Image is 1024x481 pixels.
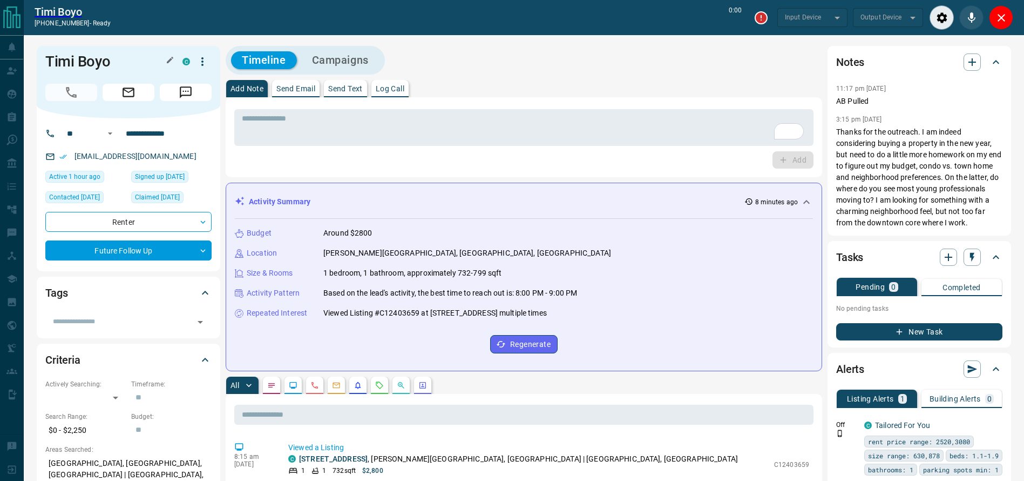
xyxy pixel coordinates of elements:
[45,422,126,439] p: $0 - $2,250
[45,379,126,389] p: Actively Searching:
[45,241,212,260] div: Future Follow Up
[729,5,742,30] p: 0:00
[230,85,263,92] p: Add Note
[45,53,166,70] h1: Timi Boyo
[836,85,886,92] p: 11:17 pm [DATE]
[45,280,212,306] div: Tags
[836,323,1002,340] button: New Task
[856,283,885,291] p: Pending
[35,5,111,18] a: Timi Boyo
[836,356,1002,382] div: Alerts
[289,381,297,390] svg: Lead Browsing Activity
[397,381,405,390] svg: Opportunities
[891,283,896,291] p: 0
[328,85,363,92] p: Send Text
[836,430,844,437] svg: Push Notification Only
[247,288,300,299] p: Activity Pattern
[49,192,100,203] span: Contacted [DATE]
[900,395,905,403] p: 1
[930,395,981,403] p: Building Alerts
[45,351,80,369] h2: Criteria
[276,85,315,92] p: Send Email
[45,284,67,302] h2: Tags
[45,347,212,373] div: Criteria
[267,381,276,390] svg: Notes
[323,228,372,239] p: Around $2800
[249,196,310,208] p: Activity Summary
[93,19,111,27] span: ready
[864,422,872,429] div: condos.ca
[131,171,212,186] div: Sun Nov 17 2019
[131,191,212,206] div: Wed Feb 26 2025
[234,453,272,460] p: 8:15 am
[301,466,305,476] p: 1
[299,453,738,465] p: , [PERSON_NAME][GEOGRAPHIC_DATA], [GEOGRAPHIC_DATA] | [GEOGRAPHIC_DATA], [GEOGRAPHIC_DATA]
[235,192,813,212] div: Activity Summary8 minutes ago
[45,412,126,422] p: Search Range:
[247,248,277,259] p: Location
[234,460,272,468] p: [DATE]
[247,308,307,319] p: Repeated Interest
[332,381,341,390] svg: Emails
[131,379,212,389] p: Timeframe:
[135,171,185,182] span: Signed up [DATE]
[868,436,970,447] span: rent price range: 2520,3080
[131,412,212,422] p: Budget:
[247,268,293,279] p: Size & Rooms
[104,127,117,140] button: Open
[45,171,126,186] div: Tue Sep 16 2025
[942,284,981,291] p: Completed
[376,85,404,92] p: Log Call
[322,466,326,476] p: 1
[323,308,547,319] p: Viewed Listing #C12403659 at [STREET_ADDRESS] multiple times
[310,381,319,390] svg: Calls
[299,455,368,463] a: [STREET_ADDRESS]
[836,420,858,430] p: Off
[836,126,1002,229] p: Thanks for the outreach. I am indeed considering buying a property in the new year, but need to d...
[930,5,954,30] div: Audio Settings
[323,268,501,279] p: 1 bedroom, 1 bathroom, approximately 732-799 sqft
[230,382,239,389] p: All
[755,197,798,207] p: 8 minutes ago
[836,116,882,123] p: 3:15 pm [DATE]
[959,5,984,30] div: Mute
[847,395,894,403] p: Listing Alerts
[490,335,558,353] button: Regenerate
[288,455,296,463] div: condos.ca
[418,381,427,390] svg: Agent Actions
[323,288,577,299] p: Based on the lead's activity, the best time to reach out is: 8:00 PM - 9:00 PM
[875,421,930,430] a: Tailored For You
[362,466,383,476] p: $2,800
[242,114,806,142] textarea: To enrich screen reader interactions, please activate Accessibility in Grammarly extension settings
[868,464,913,475] span: bathrooms: 1
[45,445,212,455] p: Areas Searched:
[74,152,196,161] a: [EMAIL_ADDRESS][DOMAIN_NAME]
[836,360,864,378] h2: Alerts
[247,228,272,239] p: Budget
[135,192,180,203] span: Claimed [DATE]
[836,300,1002,317] p: No pending tasks
[836,244,1002,270] div: Tasks
[49,171,100,182] span: Active 1 hour ago
[103,84,154,101] span: Email
[160,84,212,101] span: Message
[59,153,67,161] svg: Email Verified
[836,249,863,266] h2: Tasks
[45,84,97,101] span: Call
[231,51,297,69] button: Timeline
[301,51,379,69] button: Campaigns
[989,5,1013,30] div: Close
[836,54,864,71] h2: Notes
[836,49,1002,75] div: Notes
[923,464,999,475] span: parking spots min: 1
[868,450,940,461] span: size range: 630,878
[45,191,126,206] div: Thu Feb 27 2025
[333,466,356,476] p: 732 sqft
[836,96,1002,107] p: AB Pulled
[354,381,362,390] svg: Listing Alerts
[987,395,992,403] p: 0
[193,315,208,330] button: Open
[950,450,999,461] span: beds: 1.1-1.9
[288,442,809,453] p: Viewed a Listing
